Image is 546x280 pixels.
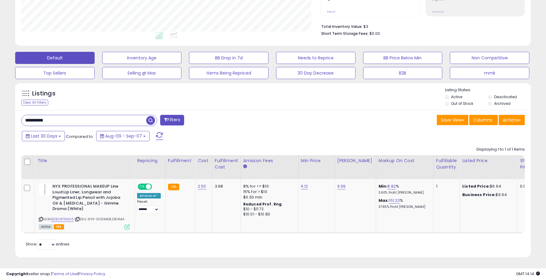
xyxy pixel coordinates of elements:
button: Filters [160,115,184,125]
span: FBA [54,224,64,229]
div: Ship Price [520,158,532,170]
a: Privacy Policy [79,271,105,277]
button: Columns [469,115,498,125]
button: Aug-09 - Sep-07 [96,131,150,141]
div: % [379,184,429,195]
a: 151.23 [389,198,400,204]
span: ON [138,184,146,189]
button: Last 30 Days [22,131,65,141]
div: Fulfillment [168,158,193,164]
div: [PERSON_NAME] [337,158,373,164]
div: Min Price [301,158,332,164]
div: Amazon AI * [137,193,161,198]
a: B0BD8TM5K6 [51,217,74,222]
small: Amazon Fees. [243,164,247,169]
small: FBA [168,184,179,190]
div: Preset: [137,200,161,213]
p: Listing States: [445,87,531,93]
th: The percentage added to the cost of goods (COGS) that forms the calculator for Min & Max prices. [376,155,433,179]
div: 15% for > $10 [243,189,294,195]
div: Fulfillable Quantity [436,158,457,170]
div: Amazon Fees [243,158,296,164]
div: $10 - $11.72 [243,207,294,212]
label: Archived [494,101,511,106]
a: 9.99 [337,183,346,189]
button: 30 Day Decrease [276,67,356,79]
b: NYX PROFESSIONAL MAKEUP Line Loud Lip Liner, Longwear and Pigmented Lip Pencil with Jojoba Oil & ... [52,184,126,213]
span: Compared to: [66,134,94,139]
img: 21bknpFIcML._SL40_.jpg [39,184,51,196]
label: Out of Stock [451,101,473,106]
div: Cost [198,158,210,164]
button: Items Being Repriced [189,67,268,79]
span: Columns [473,117,492,123]
button: Selling @ Max [102,67,182,79]
button: mmk [450,67,529,79]
div: Repricing [137,158,163,164]
button: BB Drop in 7d [189,52,268,64]
strong: Copyright [6,271,28,277]
span: $0.00 [369,31,380,36]
div: $0.30 min [243,195,294,200]
span: Show: entries [26,241,69,247]
span: 2025-10-8 14:14 GMT [516,271,540,277]
button: B2B [363,67,443,79]
li: $3 [321,22,520,30]
b: Total Inventory Value: [321,24,362,29]
small: Prev: 0 [327,10,335,14]
div: $10.01 - $10.83 [243,212,294,217]
button: BB Price Below Min [363,52,443,64]
div: Title [37,158,132,164]
b: Min: [379,183,388,189]
b: Short Term Storage Fees: [321,31,369,36]
button: Inventory Age [102,52,182,64]
div: 3.68 [215,184,236,189]
b: Reduced Prof. Rng. [243,202,283,207]
h5: Listings [32,89,56,98]
span: Aug-09 - Sep-07 [105,133,142,139]
button: Actions [499,115,525,125]
a: Terms of Use [52,271,78,277]
span: | SKU: NYX-01.GIMME.DRAMA [75,217,124,222]
b: Business Price: [462,192,496,198]
b: Listed Price: [462,183,490,189]
p: 3.60% Profit [PERSON_NAME] [379,191,429,195]
div: 1 [436,184,455,189]
div: seller snap | | [6,271,105,277]
div: $6.64 [462,192,513,198]
div: % [379,198,429,209]
div: Fulfillment Cost [215,158,238,170]
a: 8.82 [387,183,396,189]
button: Non Competitive [450,52,529,64]
small: Prev: N/A [432,10,444,14]
label: Deactivated [494,94,517,99]
button: Default [15,52,95,64]
div: ASIN: [39,184,130,228]
div: Displaying 1 to 1 of 1 items [477,147,525,152]
button: Top Sellers [15,67,95,79]
button: Save View [437,115,468,125]
a: 2.50 [198,183,206,189]
button: Needs to Reprice [276,52,356,64]
div: Markup on Cost [379,158,431,164]
div: $6.64 [462,184,513,189]
span: All listings currently available for purchase on Amazon [39,224,53,229]
span: OFF [151,184,161,189]
span: Last 30 Days [31,133,57,139]
div: Listed Price [462,158,515,164]
div: Clear All Filters [21,100,48,105]
div: 0.00 [520,184,530,189]
div: 8% for <= $10 [243,184,294,189]
b: Max: [379,198,389,203]
label: Active [451,94,462,99]
p: 37.85% Profit [PERSON_NAME] [379,205,429,209]
a: 6.12 [301,183,308,189]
